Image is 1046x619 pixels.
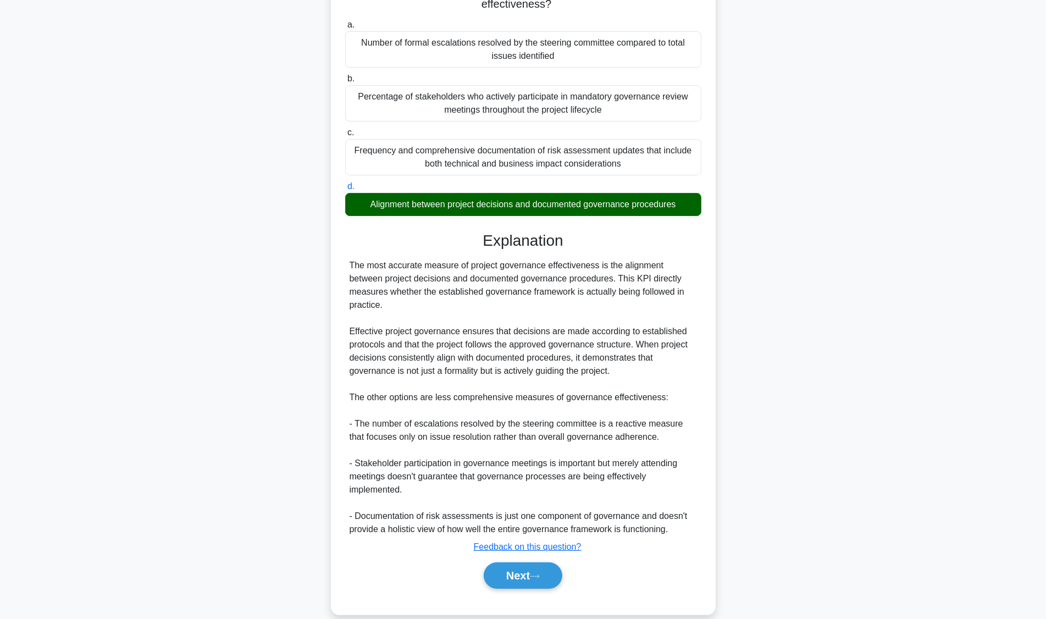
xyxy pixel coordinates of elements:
[350,259,697,536] div: The most accurate measure of project governance effectiveness is the alignment between project de...
[347,181,355,191] span: d.
[345,193,701,216] div: Alignment between project decisions and documented governance procedures
[347,128,354,137] span: c.
[345,85,701,121] div: Percentage of stakeholders who actively participate in mandatory governance review meetings throu...
[345,31,701,68] div: Number of formal escalations resolved by the steering committee compared to total issues identified
[347,74,355,83] span: b.
[484,562,562,589] button: Next
[345,139,701,175] div: Frequency and comprehensive documentation of risk assessment updates that include both technical ...
[347,20,355,29] span: a.
[474,542,582,551] a: Feedback on this question?
[352,231,695,250] h3: Explanation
